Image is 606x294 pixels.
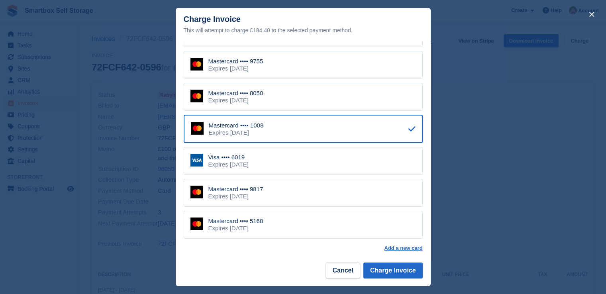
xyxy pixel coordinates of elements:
[208,193,263,200] div: Expires [DATE]
[208,225,263,232] div: Expires [DATE]
[326,263,360,278] button: Cancel
[208,154,249,161] div: Visa •••• 6019
[585,8,598,21] button: close
[190,186,203,198] img: Mastercard Logo
[190,218,203,230] img: Mastercard Logo
[209,122,264,129] div: Mastercard •••• 1008
[208,90,263,97] div: Mastercard •••• 8050
[208,58,263,65] div: Mastercard •••• 9755
[190,154,203,167] img: Visa Logo
[208,186,263,193] div: Mastercard •••• 9817
[384,245,422,251] a: Add a new card
[208,65,263,72] div: Expires [DATE]
[208,97,263,104] div: Expires [DATE]
[190,90,203,102] img: Mastercard Logo
[190,58,203,71] img: Mastercard Logo
[208,218,263,225] div: Mastercard •••• 5160
[208,161,249,168] div: Expires [DATE]
[209,129,264,136] div: Expires [DATE]
[184,25,423,35] div: This will attempt to charge £184.40 to the selected payment method.
[191,122,204,135] img: Mastercard Logo
[184,15,423,35] div: Charge Invoice
[363,263,423,278] button: Charge Invoice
